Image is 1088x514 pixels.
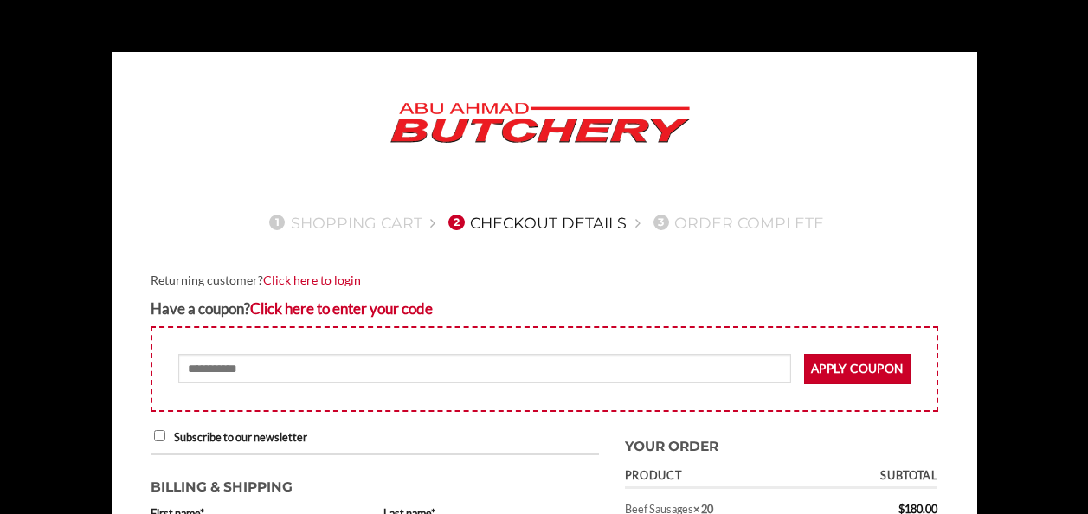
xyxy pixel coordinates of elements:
a: 2Checkout details [443,214,627,232]
input: Subscribe to our newsletter [154,430,165,441]
a: Click here to login [263,273,361,287]
h3: Billing & Shipping [151,468,599,498]
a: Enter your coupon code [250,299,433,318]
div: Returning customer? [151,271,938,291]
div: Have a coupon? [151,297,938,320]
button: Apply coupon [804,354,911,384]
a: 1Shopping Cart [264,214,422,232]
span: 1 [269,215,285,230]
th: Subtotal [813,464,938,489]
h3: Your order [625,427,938,458]
span: Subscribe to our newsletter [174,430,307,444]
span: 2 [448,215,464,230]
th: Product [625,464,813,489]
img: Abu Ahmad Butchery [376,91,705,157]
iframe: chat widget [1015,445,1071,497]
nav: Checkout steps [151,200,938,245]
